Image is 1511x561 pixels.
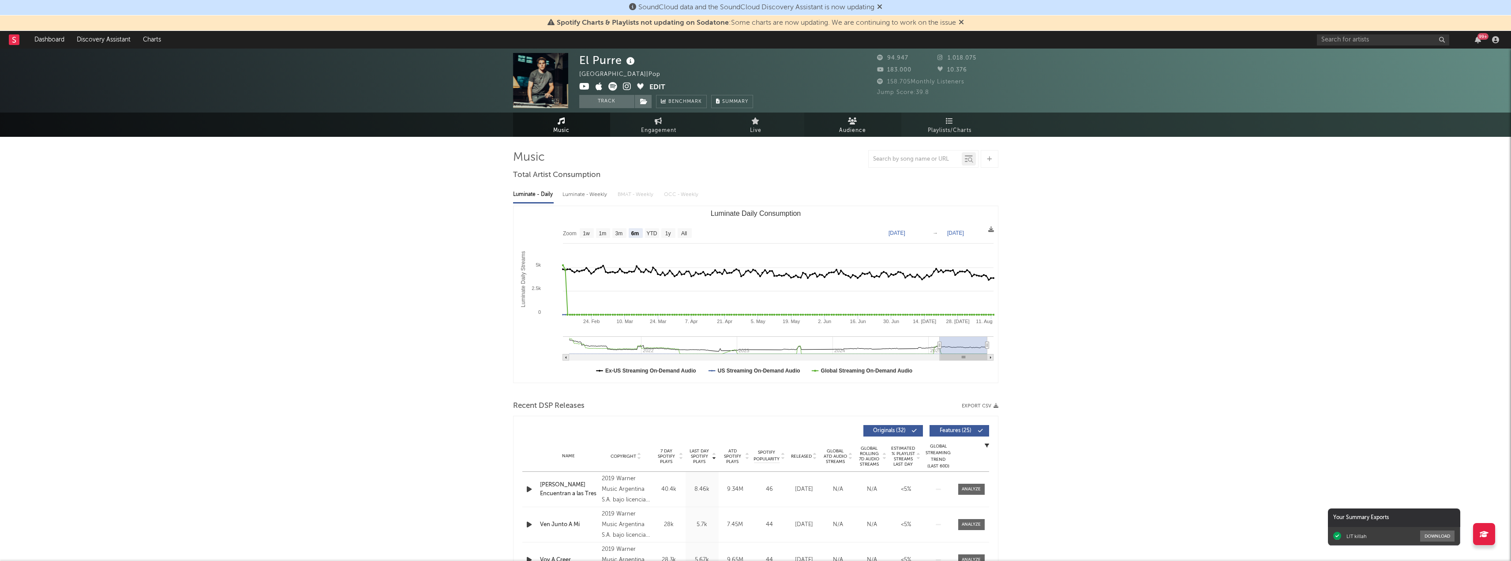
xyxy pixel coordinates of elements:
[668,97,702,107] span: Benchmark
[850,319,866,324] text: 16. Jun
[877,4,882,11] span: Dismiss
[553,125,570,136] span: Music
[722,99,748,104] span: Summary
[877,67,911,73] span: 183.000
[707,113,804,137] a: Live
[717,368,800,374] text: US Streaming On-Demand Audio
[611,454,636,459] span: Copyright
[649,82,665,93] button: Edit
[665,230,671,237] text: 1y
[721,448,744,464] span: ATD Spotify Plays
[946,319,969,324] text: 28. [DATE]
[721,485,750,494] div: 9.34M
[928,125,971,136] span: Playlists/Charts
[754,520,785,529] div: 44
[1328,508,1460,527] div: Your Summary Exports
[883,319,899,324] text: 30. Jun
[688,520,716,529] div: 5.7k
[877,55,908,61] span: 94.947
[959,19,964,26] span: Dismiss
[823,485,853,494] div: N/A
[540,481,598,498] a: [PERSON_NAME] Encuentran a las Tres
[818,319,831,324] text: 2. Jun
[513,401,585,411] span: Recent DSP Releases
[563,230,577,237] text: Zoom
[976,319,992,324] text: 11. Aug
[513,187,554,202] div: Luminate - Daily
[1475,36,1481,43] button: 99+
[717,319,732,324] text: 21. Apr
[688,485,716,494] div: 8.46k
[513,113,610,137] a: Music
[615,230,622,237] text: 3m
[631,230,638,237] text: 6m
[804,113,901,137] a: Audience
[877,90,929,95] span: Jump Score: 39.8
[901,113,998,137] a: Playlists/Charts
[599,230,606,237] text: 1m
[655,448,678,464] span: 7 Day Spotify Plays
[857,520,887,529] div: N/A
[750,319,765,324] text: 5. May
[933,230,938,236] text: →
[610,113,707,137] a: Engagement
[791,454,812,459] span: Released
[857,446,881,467] span: Global Rolling 7D Audio Streams
[540,453,598,459] div: Name
[857,485,887,494] div: N/A
[638,4,874,11] span: SoundCloud data and the SoundCloud Discovery Assistant is now updating
[583,319,600,324] text: 24. Feb
[557,19,729,26] span: Spotify Charts & Playlists not updating on Sodatone
[930,425,989,437] button: Features(25)
[641,125,676,136] span: Engagement
[513,170,600,181] span: Total Artist Consumption
[1317,34,1449,45] input: Search for artists
[937,55,976,61] span: 1.018.075
[789,485,819,494] div: [DATE]
[789,520,819,529] div: [DATE]
[646,230,657,237] text: YTD
[536,262,541,267] text: 5k
[710,210,801,217] text: Luminate Daily Consumption
[1420,531,1455,542] button: Download
[913,319,936,324] text: 14. [DATE]
[1477,33,1489,40] div: 99 +
[754,485,785,494] div: 46
[783,319,800,324] text: 19. May
[925,443,952,470] div: Global Streaming Trend (Last 60D)
[655,520,683,529] div: 28k
[750,125,761,136] span: Live
[540,520,598,529] a: Ven Junto A Mí
[823,448,847,464] span: Global ATD Audio Streams
[137,31,167,49] a: Charts
[602,474,650,505] div: 2019 Warner Music Argentina S.A. bajo licencia exclusiva de 11 Loops Media S.A.
[1346,533,1367,539] div: LIT killah
[602,509,650,541] div: 2019 Warner Music Argentina S.A. bajo licencia exclusiva de 11 Loops Media S.A.
[538,309,540,315] text: 0
[839,125,866,136] span: Audience
[579,95,634,108] button: Track
[520,251,526,307] text: Luminate Daily Streams
[583,230,590,237] text: 1w
[947,230,964,236] text: [DATE]
[962,403,998,409] button: Export CSV
[605,368,696,374] text: Ex-US Streaming On-Demand Audio
[688,448,711,464] span: Last Day Spotify Plays
[711,95,753,108] button: Summary
[685,319,697,324] text: 7. Apr
[869,428,910,433] span: Originals ( 32 )
[579,53,637,68] div: El Purre
[616,319,633,324] text: 10. Mar
[71,31,137,49] a: Discovery Assistant
[721,520,750,529] div: 7.45M
[655,485,683,494] div: 40.4k
[935,428,976,433] span: Features ( 25 )
[863,425,923,437] button: Originals(32)
[650,319,667,324] text: 24. Mar
[891,485,921,494] div: <5%
[889,230,905,236] text: [DATE]
[532,286,541,291] text: 2.5k
[877,79,964,85] span: 158.705 Monthly Listeners
[821,368,912,374] text: Global Streaming On-Demand Audio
